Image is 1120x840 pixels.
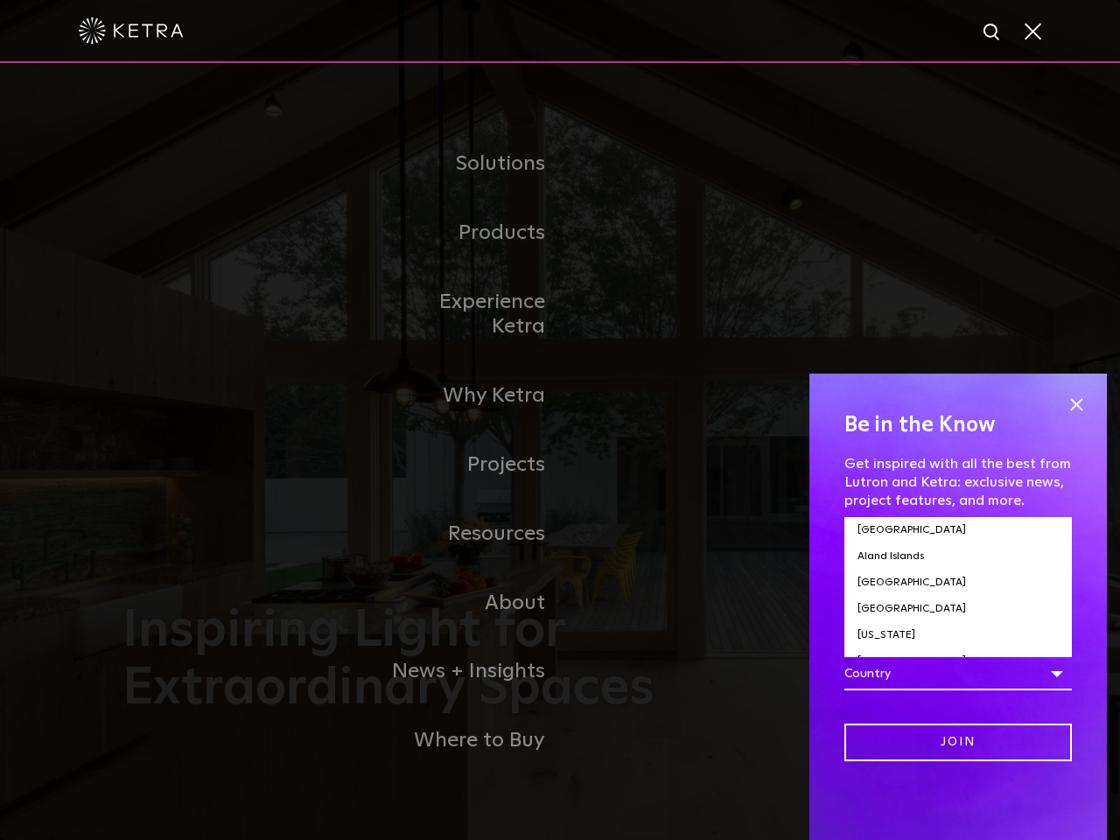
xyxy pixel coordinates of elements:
li: [US_STATE] [844,622,1072,648]
a: Experience Ketra [381,268,560,362]
li: [GEOGRAPHIC_DATA] [844,648,1072,675]
a: Products [381,199,560,268]
a: Resources [381,500,560,569]
a: Where to Buy [381,706,560,775]
li: [GEOGRAPHIC_DATA] [844,596,1072,622]
div: Country [844,657,1072,690]
li: [GEOGRAPHIC_DATA] [844,517,1072,543]
img: search icon [982,22,1004,44]
a: Why Ketra [381,361,560,430]
input: Join [844,724,1072,761]
li: Aland Islands [844,543,1072,570]
li: [GEOGRAPHIC_DATA] [844,570,1072,596]
a: News + Insights [381,637,560,706]
img: ketra-logo-2019-white [79,17,184,44]
h4: Be in the Know [844,409,1072,442]
p: Get inspired with all the best from Lutron and Ketra: exclusive news, project features, and more. [844,455,1072,509]
a: Solutions [381,129,560,199]
a: About [381,569,560,638]
div: Navigation Menu [381,129,739,775]
a: Projects [381,430,560,500]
